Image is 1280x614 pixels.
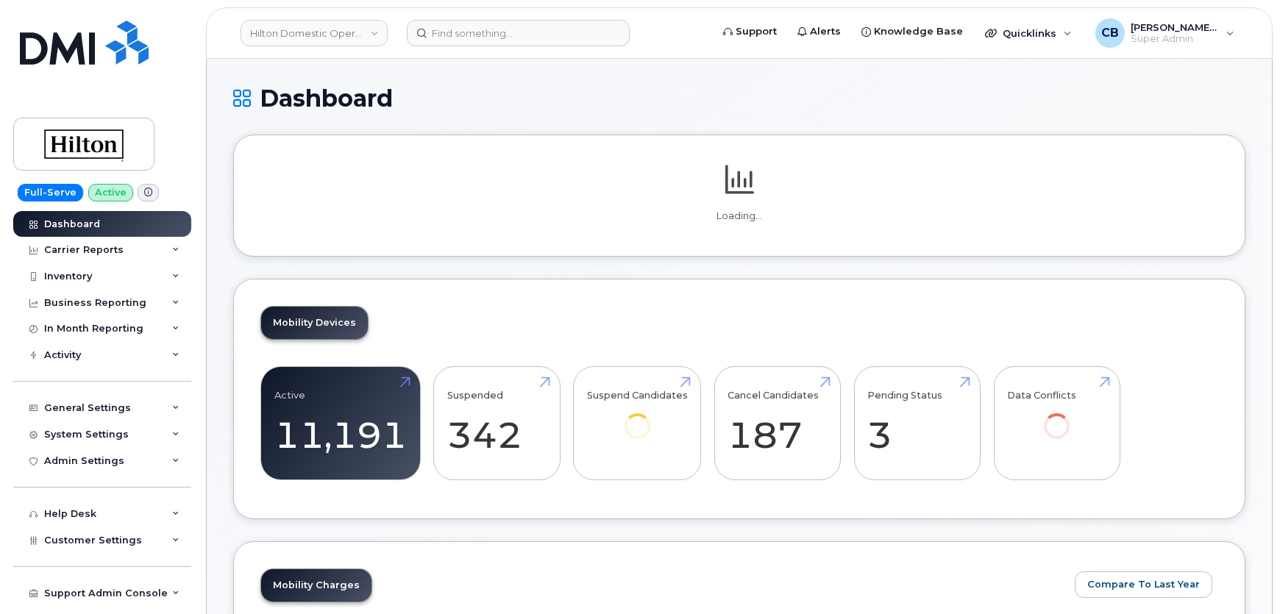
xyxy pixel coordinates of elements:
a: Suspend Candidates [587,375,688,460]
a: Pending Status 3 [867,375,967,472]
a: Cancel Candidates 187 [728,375,827,472]
p: Loading... [260,210,1218,223]
a: Suspended 342 [447,375,547,472]
span: Compare To Last Year [1087,577,1200,591]
a: Active 11,191 [274,375,407,472]
button: Compare To Last Year [1075,571,1212,598]
a: Mobility Devices [261,307,368,339]
h1: Dashboard [233,85,1245,111]
a: Mobility Charges [261,569,371,601]
a: Data Conflicts [1007,375,1106,460]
